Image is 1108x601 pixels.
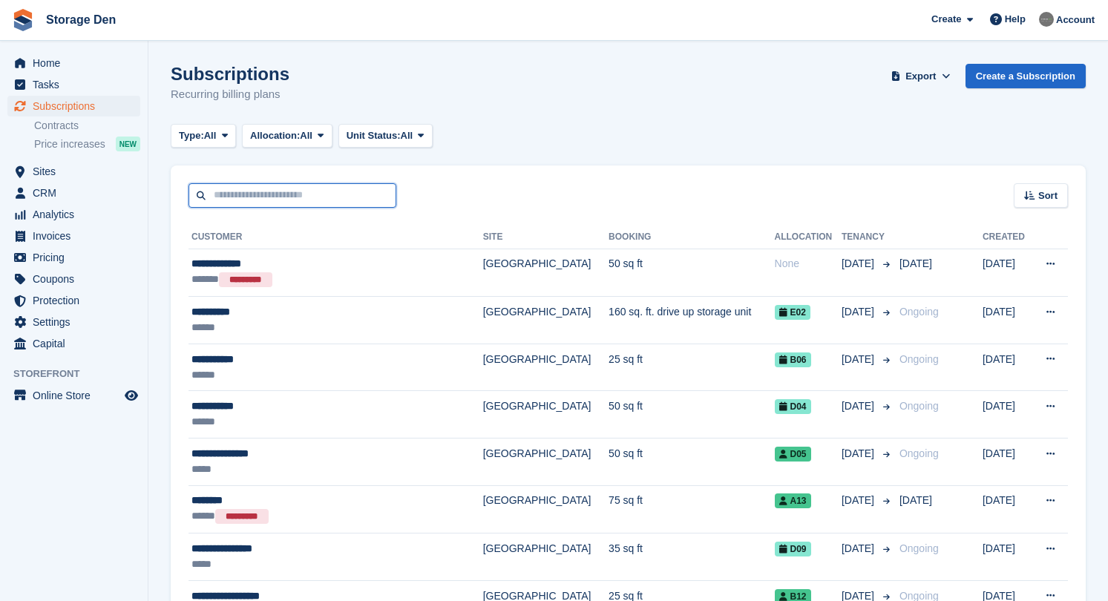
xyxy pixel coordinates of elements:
span: [DATE] [899,257,932,269]
td: [GEOGRAPHIC_DATA] [483,344,609,391]
span: A13 [775,493,811,508]
span: [DATE] [842,446,877,462]
a: Storage Den [40,7,122,32]
span: CRM [33,183,122,203]
span: Sites [33,161,122,182]
span: Subscriptions [33,96,122,116]
span: All [204,128,217,143]
span: [DATE] [842,256,877,272]
a: Create a Subscription [966,64,1086,88]
span: Pricing [33,247,122,268]
td: [GEOGRAPHIC_DATA] [483,391,609,439]
span: Ongoing [899,306,939,318]
td: 50 sq ft [609,249,774,297]
button: Type: All [171,124,236,148]
td: 50 sq ft [609,439,774,486]
a: menu [7,204,140,225]
span: D09 [775,542,811,556]
span: All [401,128,413,143]
a: Price increases NEW [34,136,140,152]
span: Ongoing [899,447,939,459]
span: [DATE] [899,494,932,506]
span: Create [931,12,961,27]
div: NEW [116,137,140,151]
td: [DATE] [983,249,1032,297]
a: menu [7,290,140,311]
a: Preview store [122,387,140,404]
td: [GEOGRAPHIC_DATA] [483,439,609,486]
td: [GEOGRAPHIC_DATA] [483,249,609,297]
a: menu [7,269,140,289]
a: menu [7,333,140,354]
span: Sort [1038,188,1058,203]
a: menu [7,226,140,246]
a: menu [7,96,140,116]
span: D05 [775,447,811,462]
span: All [300,128,312,143]
th: Allocation [775,226,842,249]
span: [DATE] [842,352,877,367]
td: [DATE] [983,391,1032,439]
span: Unit Status: [347,128,401,143]
a: menu [7,161,140,182]
p: Recurring billing plans [171,86,289,103]
td: 160 sq. ft. drive up storage unit [609,297,774,344]
span: Home [33,53,122,73]
td: [GEOGRAPHIC_DATA] [483,533,609,581]
a: menu [7,247,140,268]
button: Allocation: All [242,124,332,148]
a: menu [7,74,140,95]
span: Analytics [33,204,122,225]
span: Tasks [33,74,122,95]
td: [DATE] [983,297,1032,344]
img: Brian Barbour [1039,12,1054,27]
span: [DATE] [842,398,877,414]
span: [DATE] [842,493,877,508]
span: [DATE] [842,541,877,556]
td: [GEOGRAPHIC_DATA] [483,485,609,533]
th: Site [483,226,609,249]
td: [DATE] [983,439,1032,486]
h1: Subscriptions [171,64,289,84]
th: Created [983,226,1032,249]
td: 35 sq ft [609,533,774,581]
span: Protection [33,290,122,311]
span: Price increases [34,137,105,151]
a: Contracts [34,119,140,133]
span: Allocation: [250,128,300,143]
span: B06 [775,352,811,367]
button: Unit Status: All [338,124,433,148]
img: stora-icon-8386f47178a22dfd0bd8f6a31ec36ba5ce8667c1dd55bd0f319d3a0aa187defe.svg [12,9,34,31]
a: menu [7,183,140,203]
a: menu [7,53,140,73]
a: menu [7,385,140,406]
th: Tenancy [842,226,894,249]
span: Ongoing [899,400,939,412]
a: menu [7,312,140,332]
button: Export [888,64,954,88]
td: [DATE] [983,485,1032,533]
th: Customer [189,226,483,249]
span: Settings [33,312,122,332]
span: E02 [775,305,810,320]
span: Capital [33,333,122,354]
span: Account [1056,13,1095,27]
span: Ongoing [899,353,939,365]
span: Ongoing [899,542,939,554]
span: Type: [179,128,204,143]
th: Booking [609,226,774,249]
td: 25 sq ft [609,344,774,391]
span: D04 [775,399,811,414]
span: [DATE] [842,304,877,320]
td: 75 sq ft [609,485,774,533]
span: Invoices [33,226,122,246]
span: Online Store [33,385,122,406]
div: None [775,256,842,272]
td: [GEOGRAPHIC_DATA] [483,297,609,344]
td: 50 sq ft [609,391,774,439]
span: Export [905,69,936,84]
span: Coupons [33,269,122,289]
span: Storefront [13,367,148,381]
td: [DATE] [983,533,1032,581]
td: [DATE] [983,344,1032,391]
